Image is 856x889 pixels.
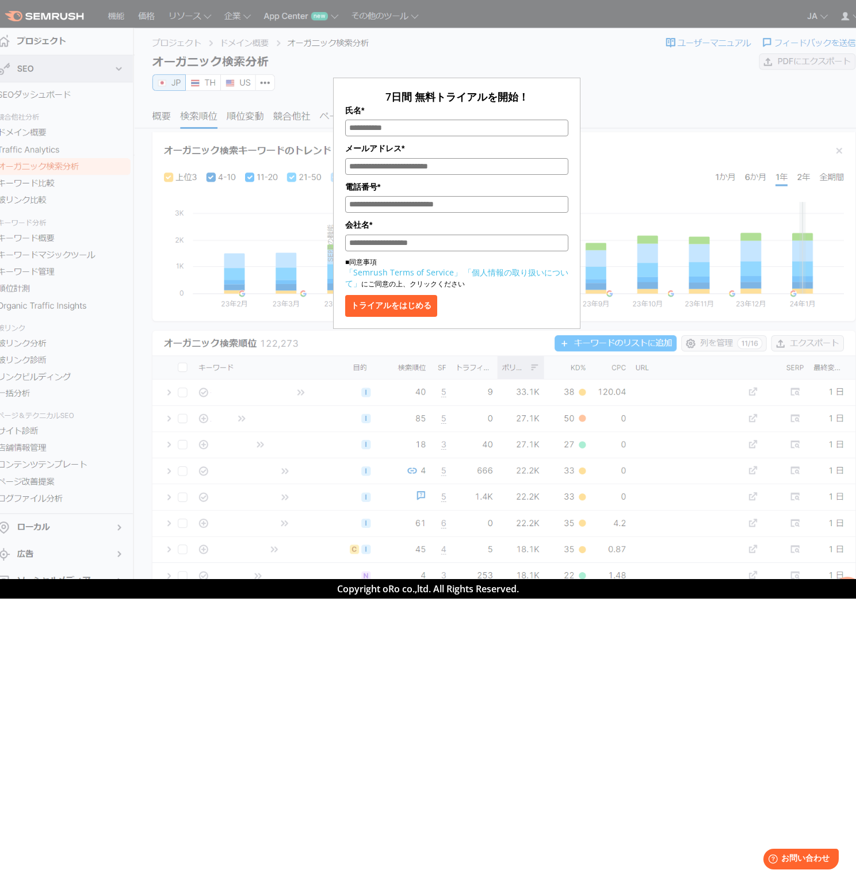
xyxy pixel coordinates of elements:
p: ■同意事項 にご同意の上、クリックください [345,257,568,289]
label: 電話番号* [345,181,568,193]
a: 「個人情報の取り扱いについて」 [345,267,568,289]
iframe: Help widget launcher [754,844,843,876]
span: 7日間 無料トライアルを開始！ [385,90,529,104]
a: 「Semrush Terms of Service」 [345,267,462,278]
label: メールアドレス* [345,142,568,155]
span: Copyright oRo co.,ltd. All Rights Reserved. [337,583,519,595]
button: トライアルをはじめる [345,295,437,317]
